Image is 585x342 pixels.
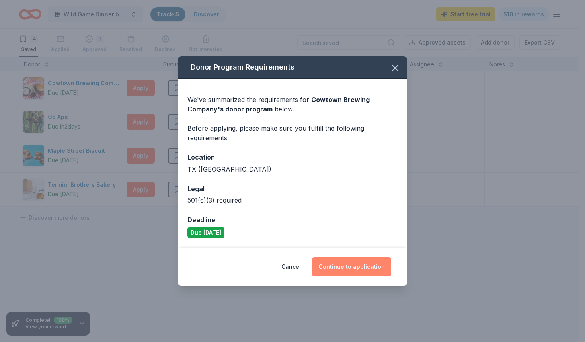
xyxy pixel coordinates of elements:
div: Legal [187,184,398,194]
div: 501(c)(3) required [187,195,398,205]
div: TX ([GEOGRAPHIC_DATA]) [187,164,398,174]
div: Location [187,152,398,162]
button: Continue to application [312,257,391,276]
div: We've summarized the requirements for below. [187,95,398,114]
div: Donor Program Requirements [178,56,407,79]
div: Before applying, please make sure you fulfill the following requirements: [187,123,398,143]
div: Deadline [187,215,398,225]
button: Cancel [281,257,301,276]
div: Due [DATE] [187,227,224,238]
